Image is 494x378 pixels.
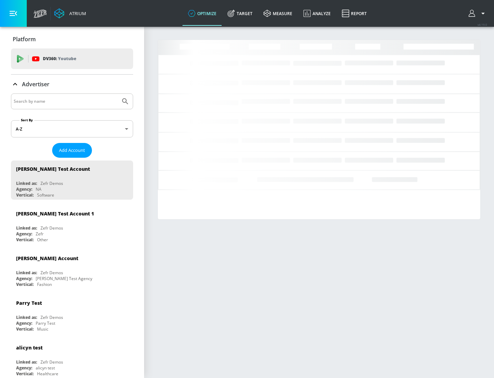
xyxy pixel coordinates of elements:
[11,160,133,200] div: [PERSON_NAME] Test AccountLinked as:Zefr DemosAgency:NAVertical:Software
[43,55,76,63] p: DV360:
[22,80,49,88] p: Advertiser
[37,237,48,243] div: Other
[36,365,55,371] div: alicyn test
[298,1,336,26] a: Analyze
[16,359,37,365] div: Linked as:
[11,205,133,244] div: [PERSON_NAME] Test Account 1Linked as:Zefr DemosAgency:ZefrVertical:Other
[67,10,86,16] div: Atrium
[16,192,34,198] div: Vertical:
[52,143,92,158] button: Add Account
[16,326,34,332] div: Vertical:
[258,1,298,26] a: measure
[16,225,37,231] div: Linked as:
[11,250,133,289] div: [PERSON_NAME] AccountLinked as:Zefr DemosAgency:[PERSON_NAME] Test AgencyVertical:Fashion
[16,276,32,281] div: Agency:
[183,1,222,26] a: optimize
[16,300,42,306] div: Parry Test
[16,365,32,371] div: Agency:
[336,1,372,26] a: Report
[16,314,37,320] div: Linked as:
[16,371,34,377] div: Vertical:
[11,294,133,334] div: Parry TestLinked as:Zefr DemosAgency:Parry TestVertical:Music
[36,276,92,281] div: [PERSON_NAME] Test Agency
[14,97,118,106] input: Search by name
[40,359,63,365] div: Zefr Demos
[16,231,32,237] div: Agency:
[36,231,44,237] div: Zefr
[37,192,54,198] div: Software
[16,344,43,351] div: alicyn test
[222,1,258,26] a: Target
[478,23,487,26] span: v 4.19.0
[11,75,133,94] div: Advertiser
[20,118,34,122] label: Sort By
[36,320,55,326] div: Parry Test
[58,55,76,62] p: Youtube
[40,314,63,320] div: Zefr Demos
[16,270,37,276] div: Linked as:
[11,48,133,69] div: DV360: Youtube
[40,270,63,276] div: Zefr Demos
[16,320,32,326] div: Agency:
[37,326,48,332] div: Music
[16,166,90,172] div: [PERSON_NAME] Test Account
[11,30,133,49] div: Platform
[13,35,36,43] p: Platform
[16,237,34,243] div: Vertical:
[40,180,63,186] div: Zefr Demos
[37,281,52,287] div: Fashion
[16,255,78,262] div: [PERSON_NAME] Account
[36,186,42,192] div: NA
[16,186,32,192] div: Agency:
[40,225,63,231] div: Zefr Demos
[16,281,34,287] div: Vertical:
[37,371,58,377] div: Healthcare
[16,210,94,217] div: [PERSON_NAME] Test Account 1
[54,8,86,19] a: Atrium
[16,180,37,186] div: Linked as:
[11,120,133,137] div: A-Z
[59,146,85,154] span: Add Account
